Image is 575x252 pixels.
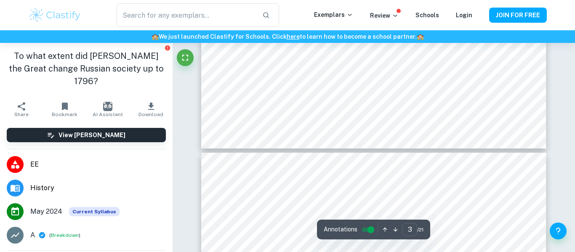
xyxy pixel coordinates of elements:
[30,230,35,240] p: A
[7,50,166,88] h1: To what extent did [PERSON_NAME] the Great change Russian society up to 1796?
[49,231,80,239] span: ( )
[52,111,77,117] span: Bookmark
[69,207,120,216] span: Current Syllabus
[177,49,194,66] button: Fullscreen
[370,11,399,20] p: Review
[14,111,29,117] span: Share
[86,98,129,121] button: AI Assistant
[51,231,79,239] button: Breakdown
[30,183,166,193] span: History
[69,207,120,216] div: This exemplar is based on the current syllabus. Feel free to refer to it for inspiration/ideas wh...
[152,33,159,40] span: 🏫
[489,8,547,23] button: JOIN FOR FREE
[2,32,573,41] h6: We just launched Clastify for Schools. Click to learn how to become a school partner.
[7,128,166,142] button: View [PERSON_NAME]
[30,207,62,217] span: May 2024
[415,12,439,19] a: Schools
[59,130,125,140] h6: View [PERSON_NAME]
[30,159,166,170] span: EE
[28,7,82,24] img: Clastify logo
[93,111,123,117] span: AI Assistant
[324,225,357,234] span: Annotations
[43,98,86,121] button: Bookmark
[117,3,256,27] input: Search for any exemplars...
[417,33,424,40] span: 🏫
[456,12,472,19] a: Login
[417,226,423,233] span: / 21
[287,33,300,40] a: here
[314,10,353,19] p: Exemplars
[103,102,112,111] img: AI Assistant
[550,223,567,239] button: Help and Feedback
[129,98,172,121] button: Download
[138,111,163,117] span: Download
[165,45,171,51] button: Report issue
